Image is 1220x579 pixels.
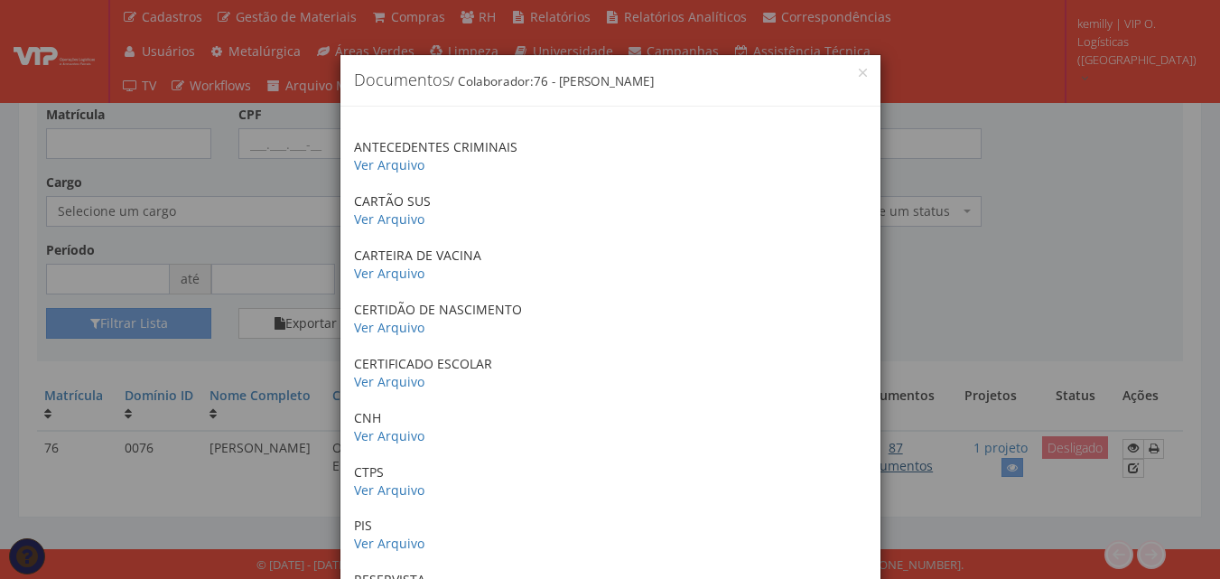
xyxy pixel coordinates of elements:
[354,210,424,228] a: Ver Arquivo
[354,265,424,282] a: Ver Arquivo
[354,192,867,229] p: CARTÃO SUS
[450,73,654,89] small: / Colaborador:
[354,373,424,390] a: Ver Arquivo
[354,319,424,336] a: Ver Arquivo
[354,247,867,283] p: CARTEIRA DE VACINA
[354,517,867,553] p: PIS
[354,355,867,391] p: CERTIFICADO ESCOLAR
[354,138,867,174] p: ANTECEDENTES CRIMINAIS
[354,427,424,444] a: Ver Arquivo
[354,463,867,500] p: CTPS
[354,481,424,499] a: Ver Arquivo
[354,301,867,337] p: CERTIDÃO DE NASCIMENTO
[534,73,654,89] span: 76 - [PERSON_NAME]
[354,409,867,445] p: CNH
[354,535,424,552] a: Ver Arquivo
[354,156,424,173] a: Ver Arquivo
[354,69,867,92] h4: Documentos
[859,69,867,77] button: Close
